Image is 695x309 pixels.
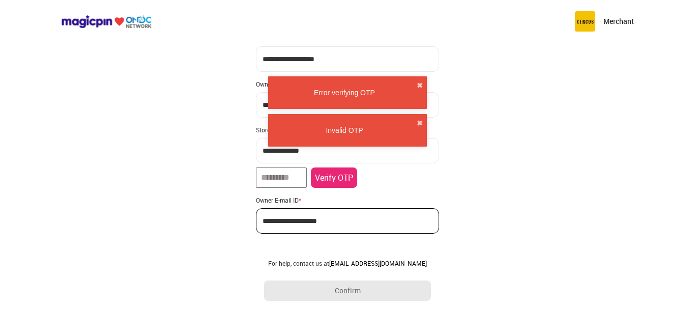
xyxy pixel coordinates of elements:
[329,259,427,267] a: [EMAIL_ADDRESS][DOMAIN_NAME]
[256,126,439,134] div: Store Mobile Number
[417,80,423,91] button: close
[603,16,634,26] p: Merchant
[272,125,417,135] div: Invalid OTP
[575,11,595,32] img: circus.b677b59b.png
[417,118,423,128] button: close
[264,259,431,267] div: For help, contact us at
[256,196,439,204] div: Owner E-mail ID
[61,15,152,29] img: ondc-logo-new-small.8a59708e.svg
[311,167,357,188] button: Verify OTP
[256,80,439,88] div: Owner Mobile Number
[272,88,417,98] div: Error verifying OTP
[264,280,431,301] button: Confirm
